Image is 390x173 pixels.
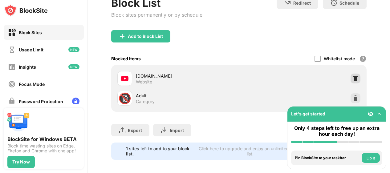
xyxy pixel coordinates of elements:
[68,47,79,52] img: new-icon.svg
[19,99,63,104] div: Password Protection
[12,159,30,164] div: Try Now
[291,125,382,137] div: Only 4 steps left to free up an extra hour each day!
[72,98,79,105] img: lock-menu.svg
[128,128,142,133] div: Export
[136,79,152,85] div: Website
[136,92,239,99] div: Adult
[295,156,360,160] div: Pin BlockSite to your taskbar
[7,143,80,153] div: Block time wasting sites on Edge, Firefox and Chrome with one app!
[19,30,42,35] div: Block Sites
[19,47,43,52] div: Usage Limit
[291,111,325,116] div: Let's get started
[339,0,359,6] div: Schedule
[128,34,163,39] div: Add to Block List
[118,92,131,105] div: 🔞
[8,46,16,54] img: time-usage-off.svg
[136,73,239,79] div: [DOMAIN_NAME]
[136,99,155,104] div: Category
[111,12,202,18] div: Block sites permanently or by schedule
[362,153,380,163] button: Do it
[293,0,311,6] div: Redirect
[19,64,36,70] div: Insights
[324,56,355,61] div: Whitelist mode
[19,82,45,87] div: Focus Mode
[8,98,16,105] img: password-protection-off.svg
[4,4,48,17] img: logo-blocksite.svg
[68,64,79,69] img: new-icon.svg
[7,111,30,134] img: push-desktop.svg
[8,63,16,71] img: insights-off.svg
[170,128,184,133] div: Import
[111,56,141,61] div: Blocked Items
[8,29,16,36] img: block-on.svg
[8,80,16,88] img: focus-off.svg
[198,146,303,156] div: Click here to upgrade and enjoy an unlimited block list.
[121,75,128,82] img: favicons
[376,111,382,117] img: omni-setup-toggle.svg
[7,136,80,142] div: BlockSite for Windows BETA
[126,146,194,156] div: 1 sites left to add to your block list.
[368,111,374,117] img: eye-not-visible.svg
